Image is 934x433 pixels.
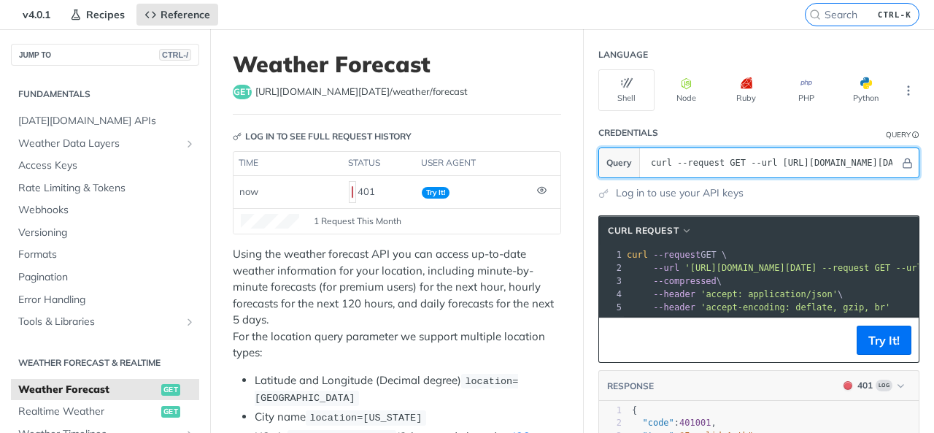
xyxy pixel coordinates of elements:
a: Log in to use your API keys [616,185,744,201]
span: { [632,405,637,415]
div: 4 [599,288,624,301]
div: 1 [599,405,622,417]
button: RESPONSE [606,379,655,394]
input: apikey [644,148,900,177]
th: time [233,152,343,175]
div: 1 [599,248,624,261]
i: Information [912,131,919,139]
th: user agent [416,152,531,175]
span: v4.0.1 [15,4,58,26]
th: status [343,152,416,175]
li: Latitude and Longitude (Decimal degree) [255,372,561,407]
span: Pagination [18,270,196,285]
p: Using the weather forecast API you can access up-to-date weather information for your location, i... [233,246,561,361]
span: 401001 [679,418,711,428]
a: Realtime Weatherget [11,401,199,423]
a: Webhooks [11,199,199,221]
span: Weather Data Layers [18,137,180,151]
a: Versioning [11,222,199,244]
li: City name [255,409,561,426]
a: Formats [11,244,199,266]
a: Recipes [62,4,133,26]
span: \ [627,276,722,286]
span: now [239,185,258,197]
span: https://api.tomorrow.io/v4/weather/forecast [255,85,468,99]
button: Copy to clipboard [606,329,627,351]
span: 401 [352,186,353,198]
div: 2 [599,417,622,429]
button: Query [599,148,640,177]
span: Log [876,380,892,391]
span: --request [653,250,700,260]
button: PHP [778,69,834,111]
div: Credentials [598,126,658,139]
span: 1 Request This Month [314,215,401,228]
span: Rate Limiting & Tokens [18,181,196,196]
a: Reference [136,4,218,26]
a: Pagination [11,267,199,288]
span: Query [606,156,632,169]
div: 5 [599,301,624,314]
button: Try It! [857,326,911,355]
span: cURL Request [608,224,679,237]
span: --url [653,263,679,273]
span: "code" [642,418,674,428]
div: QueryInformation [886,129,919,140]
span: 'accept-encoding: deflate, gzip, br' [700,302,890,313]
span: --header [653,289,695,299]
span: [DATE][DOMAIN_NAME] APIs [18,114,196,129]
button: cURL Request [603,223,698,238]
span: Reference [161,8,210,21]
div: 3 [599,275,624,288]
span: --header [653,302,695,313]
button: Show subpages for Tools & Libraries [184,316,196,328]
span: GET \ [627,250,727,260]
span: \ [627,289,843,299]
button: Hide [900,156,915,170]
span: --compressed [653,276,717,286]
span: Realtime Weather [18,405,158,419]
button: Python [838,69,894,111]
span: Versioning [18,226,196,240]
a: Weather Data LayersShow subpages for Weather Data Layers [11,133,199,155]
a: Access Keys [11,155,199,177]
span: location=[US_STATE] [309,413,422,424]
div: 401 [349,180,410,204]
div: Query [886,129,911,140]
span: Error Handling [18,293,196,307]
span: CTRL-/ [159,49,191,61]
span: get [233,85,252,99]
h2: Weather Forecast & realtime [11,356,199,369]
button: JUMP TOCTRL-/ [11,44,199,66]
span: Access Keys [18,158,196,173]
a: Tools & LibrariesShow subpages for Tools & Libraries [11,311,199,333]
span: get [161,384,180,396]
h2: Fundamentals [11,88,199,101]
span: Try It! [422,187,449,199]
div: 401 [857,379,873,392]
div: Log in to see full request history [233,130,412,143]
svg: More ellipsis [902,84,915,97]
a: Error Handling [11,289,199,311]
div: Language [598,48,648,61]
button: Ruby [718,69,774,111]
span: Recipes [86,8,125,21]
a: [DATE][DOMAIN_NAME] APIs [11,110,199,132]
svg: Key [233,132,242,141]
kbd: CTRL-K [874,7,915,22]
span: Weather Forecast [18,383,158,397]
h1: Weather Forecast [233,51,561,77]
canvas: Line Graph [241,214,299,229]
span: : , [632,418,717,428]
svg: Search [809,9,821,20]
button: 401401Log [836,378,911,393]
span: Formats [18,248,196,262]
span: curl [627,250,648,260]
button: Shell [598,69,655,111]
button: More Languages [898,80,919,101]
a: Weather Forecastget [11,379,199,401]
span: Tools & Libraries [18,315,180,329]
button: Show subpages for Weather Data Layers [184,138,196,150]
span: get [161,406,180,418]
a: Rate Limiting & Tokens [11,177,199,199]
